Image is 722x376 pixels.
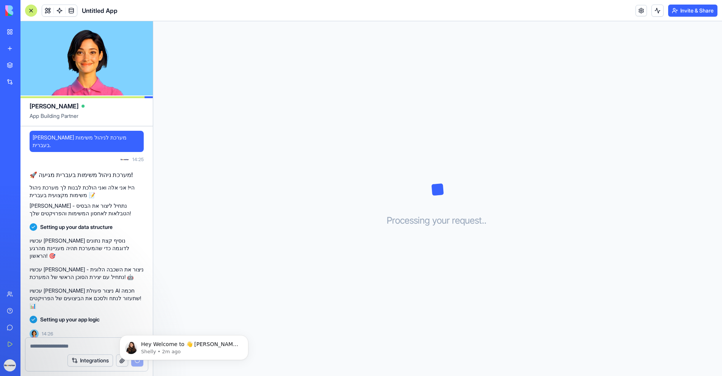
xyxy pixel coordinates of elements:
span: Setting up your app logic [40,316,100,323]
img: ACg8ocLdeMYpfrtFUsMj-iPDxL5I_O-CxWcVLXjUubUqJnARaUBffgo=s96-c [4,359,16,371]
span: App Building Partner [30,112,144,126]
p: עכשיו [PERSON_NAME] ניצור את השכבה הלוגית - נתחיל עם יצירת הסוכן הראשי של המערכת! 🤖 [30,266,144,281]
img: logo [5,5,52,16]
img: ACg8ocLdeMYpfrtFUsMj-iPDxL5I_O-CxWcVLXjUubUqJnARaUBffgo=s96-c [120,155,129,164]
p: [PERSON_NAME] נתחיל ליצור את הבסיס - הטבלאות לאחסון המשימות והפרויקטים שלך! [30,202,144,217]
span: [PERSON_NAME] [30,102,78,111]
button: Invite & Share [668,5,717,17]
p: עכשיו [PERSON_NAME] ניצור פעולת AI חכמה שתעזור לנתח ולסכם את הביצועים של הפרויקטים! 📊 [30,287,144,310]
span: 14:25 [132,157,144,163]
iframe: Intercom notifications message [108,319,260,372]
span: 14:26 [42,331,53,337]
p: עכשיו [PERSON_NAME] נוסיף קצת נתונים לדוגמה כדי שהמערכת תהיה מעניינת מהרגע הראשון! 🎯 [30,237,144,260]
span: . [484,215,487,227]
span: . [482,215,484,227]
span: [PERSON_NAME] מערכת לניהול משימות בעברית. [33,134,141,149]
button: Integrations [67,354,113,367]
img: Ella_00000_wcx2te.png [30,329,39,338]
span: Setting up your data structure [40,223,113,231]
h2: 🚀 מערכת ניהול משימות בעברית מגיעה! [30,170,144,179]
h3: Processing your request [387,215,489,227]
p: היי! אני אלה ואני הולכת לבנות לך מערכת ניהול משימות מקצועית בעברית 📝 [30,184,144,199]
span: Untitled App [82,6,118,15]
